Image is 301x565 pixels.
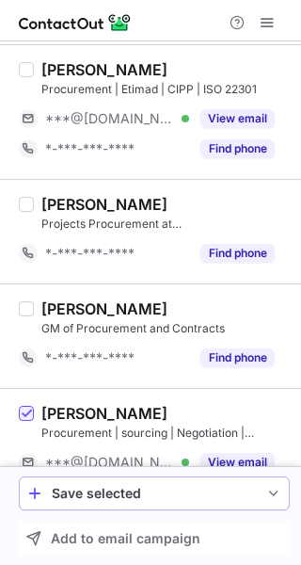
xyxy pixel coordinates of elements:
[19,476,290,510] button: save-profile-one-click
[200,453,275,472] button: Reveal Button
[45,454,175,471] span: ***@[DOMAIN_NAME]
[52,486,257,501] div: Save selected
[200,348,275,367] button: Reveal Button
[41,404,167,423] div: [PERSON_NAME]
[19,11,132,34] img: ContactOut v5.3.10
[41,216,290,233] div: Projects Procurement at [GEOGRAPHIC_DATA] | Stadium | Project Management | Construction Managemen...
[200,244,275,263] button: Reveal Button
[200,109,275,128] button: Reveal Button
[45,110,175,127] span: ***@[DOMAIN_NAME]
[19,522,290,556] button: Add to email campaign
[41,81,290,98] div: Procurement | Etimad | CIPP | ISO 22301
[41,425,290,442] div: Procurement | sourcing | Negotiation | contracting | VRM | ERP | CIPP
[41,60,167,79] div: [PERSON_NAME]
[41,195,167,214] div: [PERSON_NAME]
[200,139,275,158] button: Reveal Button
[41,320,290,337] div: GM of Procurement and Contracts
[51,531,200,546] span: Add to email campaign
[41,299,167,318] div: [PERSON_NAME]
